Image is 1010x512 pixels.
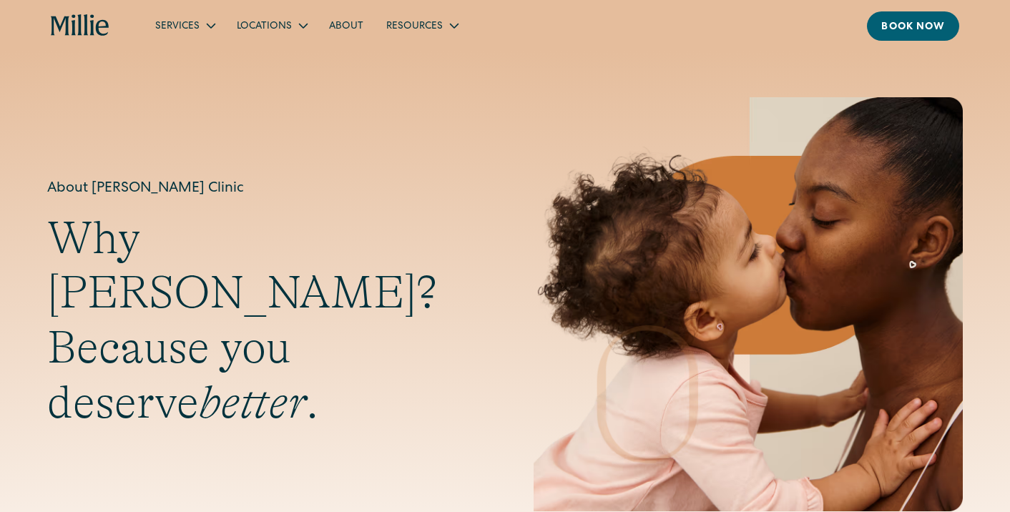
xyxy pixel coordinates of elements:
[318,14,375,37] a: About
[375,14,469,37] div: Resources
[237,19,292,34] div: Locations
[199,377,306,428] em: better
[867,11,959,41] a: Book now
[386,19,443,34] div: Resources
[47,211,476,430] h2: Why [PERSON_NAME]? Because you deserve .
[51,14,110,37] a: home
[881,20,945,35] div: Book now
[155,19,200,34] div: Services
[534,97,963,511] img: Mother and baby sharing a kiss, highlighting the emotional bond and nurturing care at the heart o...
[225,14,318,37] div: Locations
[47,178,476,200] h1: About [PERSON_NAME] Clinic
[144,14,225,37] div: Services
